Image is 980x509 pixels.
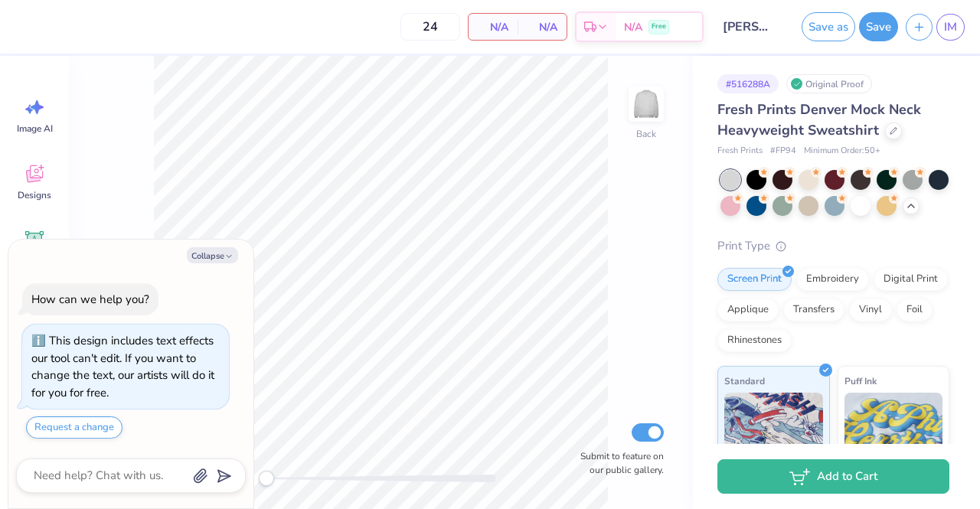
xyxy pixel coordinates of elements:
span: N/A [527,19,557,35]
div: Embroidery [796,268,869,291]
div: Back [636,127,656,141]
span: IM [944,18,957,36]
span: N/A [624,19,642,35]
img: Puff Ink [844,393,943,469]
button: Add to Cart [717,459,949,494]
div: How can we help you? [31,292,149,307]
span: # FP94 [770,145,796,158]
input: Untitled Design [711,11,786,42]
label: Submit to feature on our public gallery. [572,449,664,477]
img: Standard [724,393,823,469]
img: Back [631,89,661,119]
span: N/A [478,19,508,35]
div: Vinyl [849,299,892,321]
a: IM [936,14,965,41]
span: Designs [18,189,51,201]
div: Print Type [717,237,949,255]
div: # 516288A [717,74,779,93]
div: Original Proof [786,74,872,93]
span: Standard [724,373,765,389]
div: Rhinestones [717,329,792,352]
div: This design includes text effects our tool can't edit. If you want to change the text, our artist... [31,333,214,400]
button: Save as [802,12,855,41]
span: Fresh Prints [717,145,763,158]
div: Foil [897,299,933,321]
div: Applique [717,299,779,321]
span: Puff Ink [844,373,877,389]
span: Free [652,21,666,32]
button: Request a change [26,416,122,439]
span: Image AI [17,122,53,135]
input: – – [400,13,460,41]
button: Collapse [187,247,238,263]
div: Accessibility label [259,471,274,486]
div: Screen Print [717,268,792,291]
span: Minimum Order: 50 + [804,145,880,158]
div: Digital Print [874,268,948,291]
span: Fresh Prints Denver Mock Neck Heavyweight Sweatshirt [717,100,921,139]
div: Transfers [783,299,844,321]
button: Save [859,12,898,41]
